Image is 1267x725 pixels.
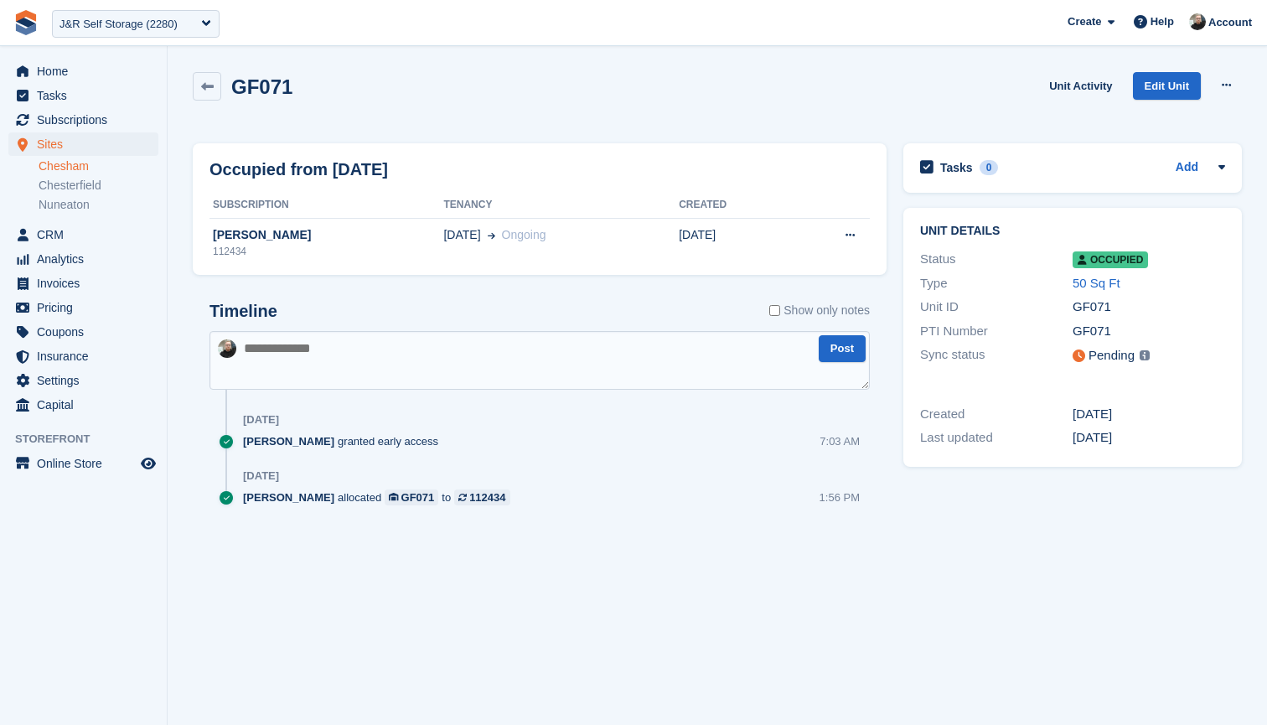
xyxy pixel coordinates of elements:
div: [DATE] [243,413,279,427]
a: Chesham [39,158,158,174]
span: Insurance [37,344,137,368]
th: Subscription [209,192,443,219]
span: Analytics [37,247,137,271]
div: Unit ID [920,298,1073,317]
div: [PERSON_NAME] [209,226,443,244]
div: [DATE] [1073,405,1225,424]
th: Created [679,192,789,219]
div: Last updated [920,428,1073,448]
span: Help [1151,13,1174,30]
label: Show only notes [769,302,870,319]
a: menu [8,108,158,132]
a: Chesterfield [39,178,158,194]
span: Ongoing [502,228,546,241]
a: Nuneaton [39,197,158,213]
span: Capital [37,393,137,417]
span: Occupied [1073,251,1148,268]
a: Edit Unit [1133,72,1201,100]
span: [PERSON_NAME] [243,433,334,449]
img: stora-icon-8386f47178a22dfd0bd8f6a31ec36ba5ce8667c1dd55bd0f319d3a0aa187defe.svg [13,10,39,35]
span: Settings [37,369,137,392]
div: GF071 [1073,322,1225,341]
a: menu [8,84,158,107]
h2: Tasks [940,160,973,175]
div: 112434 [469,489,505,505]
div: Status [920,250,1073,269]
span: Account [1208,14,1252,31]
a: menu [8,272,158,295]
div: 1:56 PM [820,489,860,505]
div: [DATE] [1073,428,1225,448]
span: [DATE] [443,226,480,244]
a: menu [8,369,158,392]
a: menu [8,296,158,319]
a: menu [8,247,158,271]
a: menu [8,60,158,83]
span: Coupons [37,320,137,344]
a: 50 Sq Ft [1073,276,1120,290]
a: menu [8,452,158,475]
div: 112434 [209,244,443,259]
a: Unit Activity [1042,72,1119,100]
div: GF071 [1073,298,1225,317]
h2: Timeline [209,302,277,321]
h2: Occupied from [DATE] [209,157,388,182]
div: 7:03 AM [820,433,860,449]
span: Tasks [37,84,137,107]
td: [DATE] [679,218,789,268]
span: Create [1068,13,1101,30]
span: [PERSON_NAME] [243,489,334,505]
h2: Unit details [920,225,1225,238]
span: Home [37,60,137,83]
span: Storefront [15,431,167,448]
div: Pending [1089,346,1135,365]
div: J&R Self Storage (2280) [59,16,178,33]
span: Sites [37,132,137,156]
span: Online Store [37,452,137,475]
button: Post [819,335,866,363]
div: granted early access [243,433,447,449]
div: allocated to [243,489,519,505]
h2: GF071 [231,75,292,98]
th: Tenancy [443,192,679,219]
img: icon-info-grey-7440780725fd019a000dd9b08b2336e03edf1995a4989e88bcd33f0948082b44.svg [1140,350,1150,360]
span: Pricing [37,296,137,319]
div: Created [920,405,1073,424]
a: Preview store [138,453,158,474]
a: menu [8,320,158,344]
div: [DATE] [243,469,279,483]
img: Tom Huddleston [1189,13,1206,30]
div: PTI Number [920,322,1073,341]
a: menu [8,132,158,156]
img: Tom Huddleston [218,339,236,358]
span: Invoices [37,272,137,295]
a: Add [1176,158,1198,178]
div: Sync status [920,345,1073,366]
a: GF071 [385,489,438,505]
div: Type [920,274,1073,293]
input: Show only notes [769,302,780,319]
span: Subscriptions [37,108,137,132]
div: GF071 [401,489,435,505]
span: CRM [37,223,137,246]
a: 112434 [454,489,509,505]
a: menu [8,223,158,246]
div: 0 [980,160,999,175]
a: menu [8,344,158,368]
a: menu [8,393,158,417]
